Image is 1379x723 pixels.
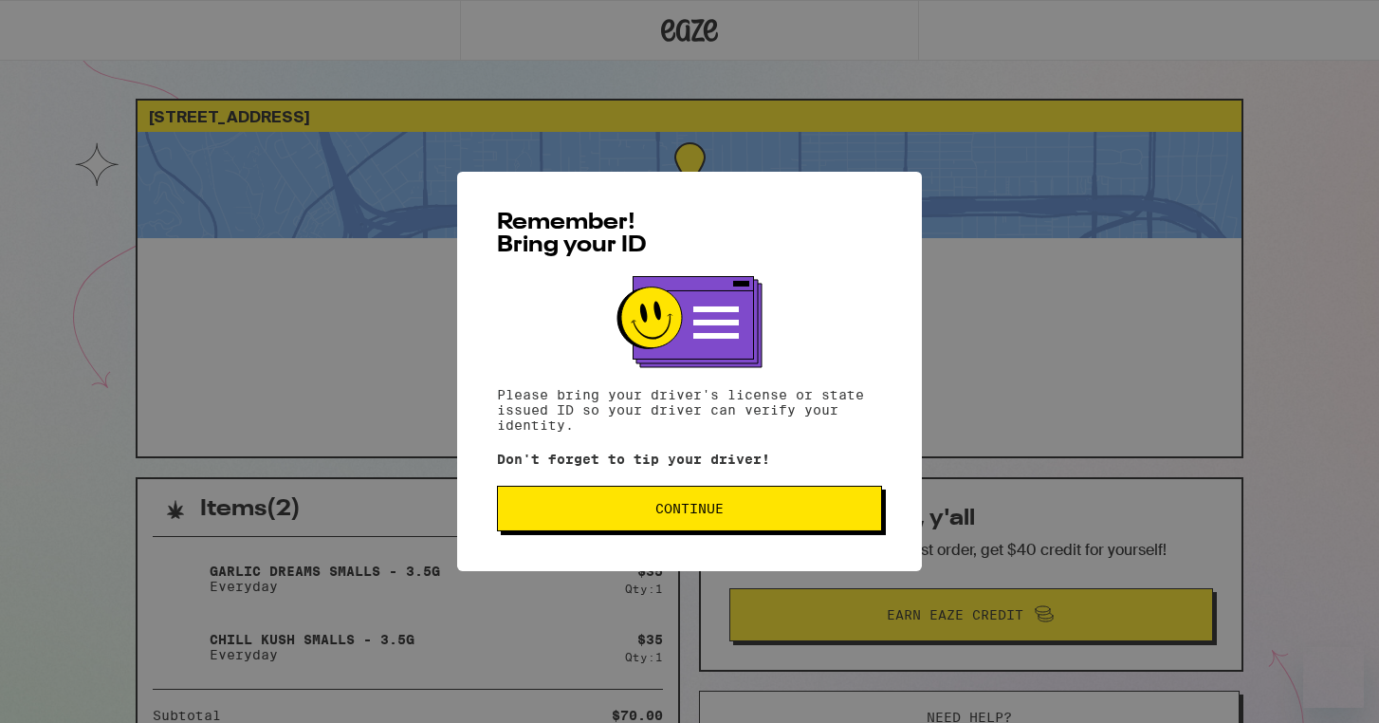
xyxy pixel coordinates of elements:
p: Don't forget to tip your driver! [497,442,882,457]
span: Remember! Bring your ID [497,202,647,248]
span: Continue [655,492,724,506]
p: Please bring your driver's license or state issued ID so your driver can verify your identity. [497,378,882,423]
iframe: Button to launch messaging window [1303,647,1364,708]
button: Continue [497,476,882,522]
